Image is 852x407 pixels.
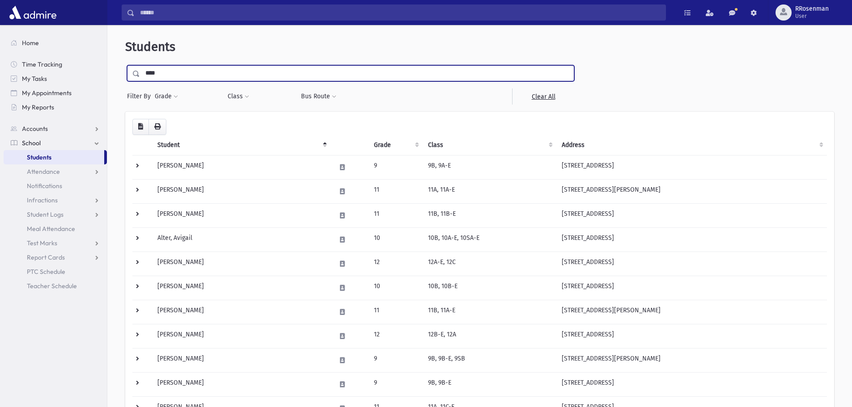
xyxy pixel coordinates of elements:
span: Home [22,39,39,47]
a: Accounts [4,122,107,136]
td: Alter, Avigail [152,227,331,252]
span: Attendance [27,168,60,176]
span: PTC Schedule [27,268,65,276]
td: 12B-E, 12A [423,324,556,348]
span: Student Logs [27,210,64,218]
a: My Appointments [4,86,107,100]
a: Attendance [4,164,107,179]
td: 10B, 10A-E, 10SA-E [423,227,556,252]
td: [PERSON_NAME] [152,203,331,227]
td: 11 [369,300,423,324]
td: [PERSON_NAME] [152,155,331,179]
th: Grade: activate to sort column ascending [369,135,423,155]
td: [STREET_ADDRESS] [556,227,827,252]
span: Report Cards [27,253,65,261]
span: My Appointments [22,89,72,97]
a: My Reports [4,100,107,114]
td: 12 [369,252,423,276]
td: [PERSON_NAME] [152,324,331,348]
td: [STREET_ADDRESS][PERSON_NAME] [556,300,827,324]
td: [PERSON_NAME] [152,348,331,372]
a: Meal Attendance [4,222,107,236]
td: 9B, 9B-E, 9SB [423,348,556,372]
td: 10 [369,227,423,252]
td: [STREET_ADDRESS] [556,252,827,276]
span: My Reports [22,103,54,111]
input: Search [135,4,665,21]
td: [STREET_ADDRESS] [556,276,827,300]
span: User [795,13,829,20]
img: AdmirePro [7,4,59,21]
a: Home [4,36,107,50]
button: Class [227,88,250,105]
a: Notifications [4,179,107,193]
td: [STREET_ADDRESS] [556,203,827,227]
td: 11B, 11B-E [423,203,556,227]
span: Time Tracking [22,60,62,68]
td: 11 [369,179,423,203]
td: 10B, 10B-E [423,276,556,300]
td: [STREET_ADDRESS] [556,324,827,348]
td: [PERSON_NAME] [152,179,331,203]
a: Students [4,150,104,164]
span: Test Marks [27,239,57,247]
td: [PERSON_NAME] [152,276,331,300]
td: 11A, 11A-E [423,179,556,203]
th: Address: activate to sort column ascending [556,135,827,155]
button: CSV [132,119,149,135]
td: [STREET_ADDRESS] [556,372,827,396]
td: [STREET_ADDRESS][PERSON_NAME] [556,348,827,372]
a: Teacher Schedule [4,279,107,293]
td: 9B, 9B-E [423,372,556,396]
button: Print [148,119,166,135]
span: Meal Attendance [27,225,75,233]
span: Notifications [27,182,62,190]
a: Report Cards [4,250,107,264]
td: 9B, 9A-E [423,155,556,179]
td: 11B, 11A-E [423,300,556,324]
a: My Tasks [4,71,107,86]
td: [PERSON_NAME] [152,252,331,276]
button: Grade [154,88,178,105]
td: [PERSON_NAME] [152,372,331,396]
a: Clear All [512,88,574,105]
td: 10 [369,276,423,300]
td: 12A-E, 12C [423,252,556,276]
button: Bus Route [301,88,337,105]
td: [STREET_ADDRESS] [556,155,827,179]
span: Accounts [22,125,48,133]
td: [STREET_ADDRESS][PERSON_NAME] [556,179,827,203]
a: Infractions [4,193,107,207]
a: Test Marks [4,236,107,250]
td: 11 [369,203,423,227]
a: Time Tracking [4,57,107,71]
td: 12 [369,324,423,348]
span: Infractions [27,196,58,204]
td: [PERSON_NAME] [152,300,331,324]
th: Class: activate to sort column ascending [423,135,556,155]
span: My Tasks [22,75,47,83]
a: Student Logs [4,207,107,222]
span: School [22,139,41,147]
td: 9 [369,155,423,179]
span: Filter By [127,92,154,101]
a: School [4,136,107,150]
span: Students [27,153,51,161]
span: Teacher Schedule [27,282,77,290]
span: RRosenman [795,5,829,13]
td: 9 [369,348,423,372]
td: 9 [369,372,423,396]
th: Student: activate to sort column descending [152,135,331,155]
span: Students [125,39,175,54]
a: PTC Schedule [4,264,107,279]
